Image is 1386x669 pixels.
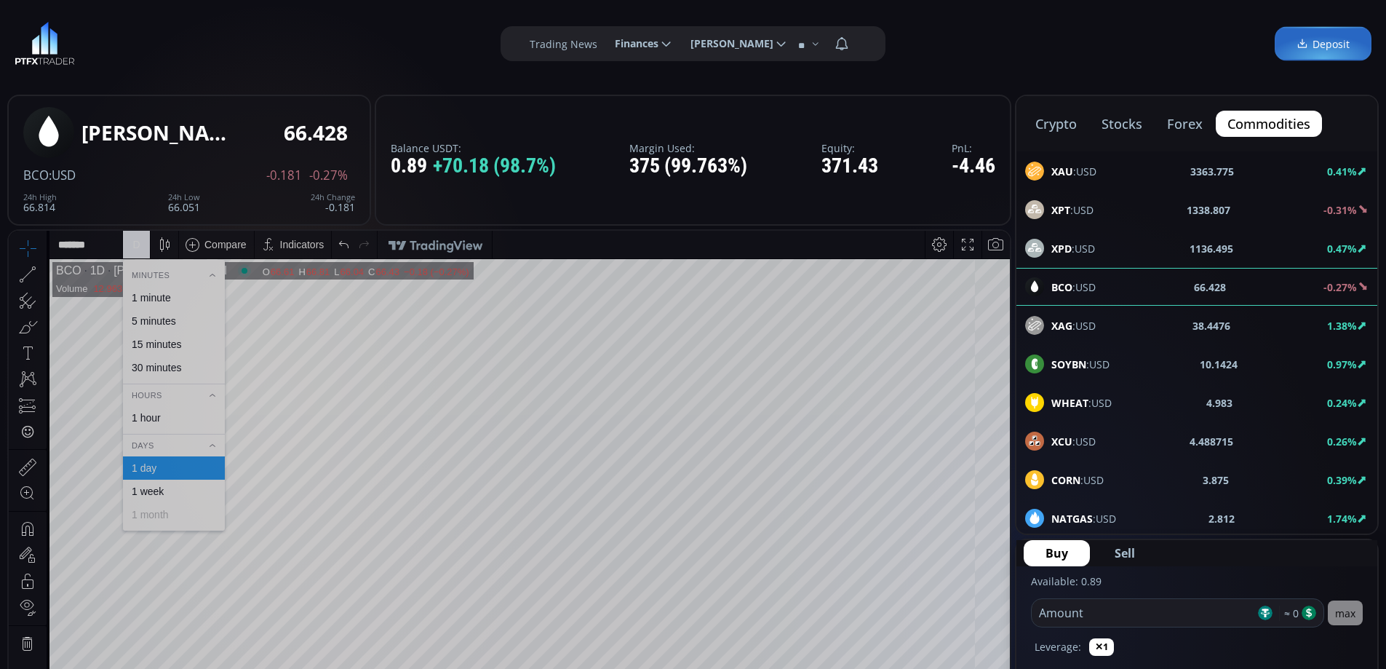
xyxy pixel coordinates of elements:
div: log [949,585,963,597]
div: Toggle Log Scale [944,577,968,605]
div: 66.051 [168,193,200,213]
div: 66.43 [367,36,391,47]
div: [PERSON_NAME] Oil [81,122,227,144]
span: Buy [1046,545,1068,562]
b: 0.41% [1327,165,1357,178]
b: 4.983 [1206,395,1232,411]
div: Go to [195,577,218,605]
span: [PERSON_NAME] [680,29,773,58]
b: 0.26% [1327,435,1357,448]
span: :USD [49,167,76,183]
div: 66.81 [298,36,322,47]
div: Hours [114,157,216,173]
button: Buy [1024,540,1090,566]
div: 30 minutes [123,131,172,143]
b: 38.4476 [1192,318,1230,333]
b: -0.31% [1323,203,1357,217]
img: LOGO [15,22,75,66]
b: XCU [1051,435,1072,448]
span: :USD [1051,241,1095,256]
div: 1 day [123,231,148,243]
div: Indicators [271,8,316,20]
div: Compare [196,8,238,20]
div: 1 minute [123,61,162,73]
div: 66.814 [23,193,57,213]
div: 12.963K [84,52,119,63]
div:  [13,194,25,208]
b: 1.38% [1327,319,1357,333]
div: L [325,36,331,47]
div: C [359,36,367,47]
span: :USD [1051,511,1116,526]
b: 0.39% [1327,473,1357,487]
div: Market open [229,33,242,47]
span: :USD [1051,395,1112,411]
div: O [254,36,262,47]
b: SOYBN [1051,357,1086,371]
b: XPT [1051,203,1070,217]
div: H [290,36,297,47]
div: D [124,8,131,20]
label: Equity: [821,143,878,154]
div: 5d [143,585,155,597]
button: commodities [1216,111,1322,137]
b: WHEAT [1051,396,1088,410]
span: -0.181 [266,169,302,182]
div: 1y [73,585,84,597]
div: 24h Low [168,193,200,202]
div: 1 hour [123,181,152,193]
span: :USD [1051,357,1110,372]
b: 3363.775 [1190,164,1234,179]
span: :USD [1051,318,1096,333]
span: :USD [1051,434,1096,449]
div: 66.04 [332,36,356,47]
div: 24h Change [311,193,355,202]
div: [PERSON_NAME] Oil [96,33,218,47]
a: Deposit [1275,27,1371,61]
label: Leverage: [1035,639,1081,654]
button: 13:54:17 (UTC) [830,577,910,605]
span: ≈ 0 [1279,606,1299,621]
div: BCO [47,33,73,47]
b: NATGAS [1051,512,1093,526]
b: 1136.495 [1190,241,1233,256]
span: BCO [23,167,49,183]
div: 1D [73,33,96,47]
div: 24h High [23,193,57,202]
div: −0.18 (−0.27%) [395,36,461,47]
div: 5 minutes [123,84,167,96]
div: Toggle Percentage [924,577,944,605]
div: Volume [47,52,79,63]
b: XAG [1051,319,1072,333]
span: Sell [1115,545,1135,562]
div: 66.428 [284,122,348,144]
div: 15 minutes [123,108,172,119]
div: 66.61 [262,36,286,47]
label: Balance USDT: [391,143,556,154]
button: Sell [1093,540,1157,566]
b: 3.875 [1203,472,1229,488]
span: Deposit [1297,36,1350,52]
div: -0.181 [311,193,355,213]
div: auto [973,585,993,597]
div: Toggle Auto Scale [968,577,998,605]
div: -4.46 [952,155,995,178]
div: Days [114,207,216,223]
b: XAU [1051,165,1073,178]
b: 4.488715 [1190,434,1233,449]
button: stocks [1090,111,1154,137]
div: 3m [95,585,108,597]
button: crypto [1024,111,1088,137]
div: 1m [119,585,132,597]
label: PnL: [952,143,995,154]
b: 10.1424 [1200,357,1238,372]
span: -0.27% [309,169,348,182]
div: 371.43 [821,155,878,178]
span: :USD [1051,202,1094,218]
span: :USD [1051,164,1096,179]
div: Minutes [114,36,216,52]
b: 0.47% [1327,242,1357,256]
b: 0.24% [1327,396,1357,410]
span: +70.18 (98.7%) [433,155,556,178]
